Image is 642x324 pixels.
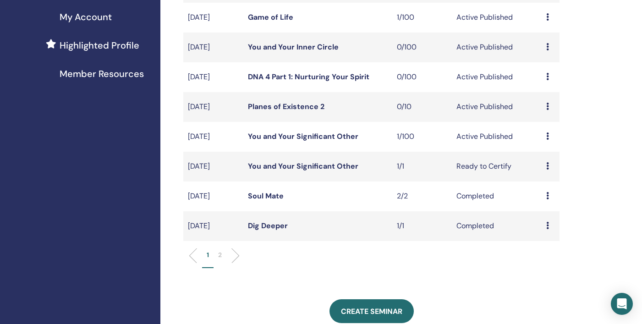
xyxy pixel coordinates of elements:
td: 2/2 [392,181,452,211]
a: DNA 4 Part 1: Nurturing Your Spirit [248,72,369,82]
td: 0/100 [392,33,452,62]
a: You and Your Significant Other [248,132,358,141]
span: Highlighted Profile [60,38,139,52]
td: Active Published [452,92,541,122]
span: Member Resources [60,67,144,81]
td: Ready to Certify [452,152,541,181]
td: 0/100 [392,62,452,92]
td: [DATE] [183,62,243,92]
a: Create seminar [329,299,414,323]
div: Open Intercom Messenger [611,293,633,315]
td: [DATE] [183,211,243,241]
td: Active Published [452,62,541,92]
td: [DATE] [183,92,243,122]
td: 1/100 [392,122,452,152]
p: 1 [207,250,209,260]
td: 1/1 [392,211,452,241]
td: 1/100 [392,3,452,33]
td: Active Published [452,33,541,62]
a: Planes of Existence 2 [248,102,324,111]
td: [DATE] [183,3,243,33]
a: Dig Deeper [248,221,288,231]
td: [DATE] [183,152,243,181]
td: Active Published [452,3,541,33]
span: My Account [60,10,112,24]
p: 2 [218,250,222,260]
td: [DATE] [183,33,243,62]
a: Game of Life [248,12,293,22]
td: Completed [452,181,541,211]
td: [DATE] [183,122,243,152]
a: You and Your Inner Circle [248,42,339,52]
td: Completed [452,211,541,241]
td: 0/10 [392,92,452,122]
a: You and Your Significant Other [248,161,358,171]
a: Soul Mate [248,191,284,201]
td: [DATE] [183,181,243,211]
td: 1/1 [392,152,452,181]
span: Create seminar [341,307,402,316]
td: Active Published [452,122,541,152]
